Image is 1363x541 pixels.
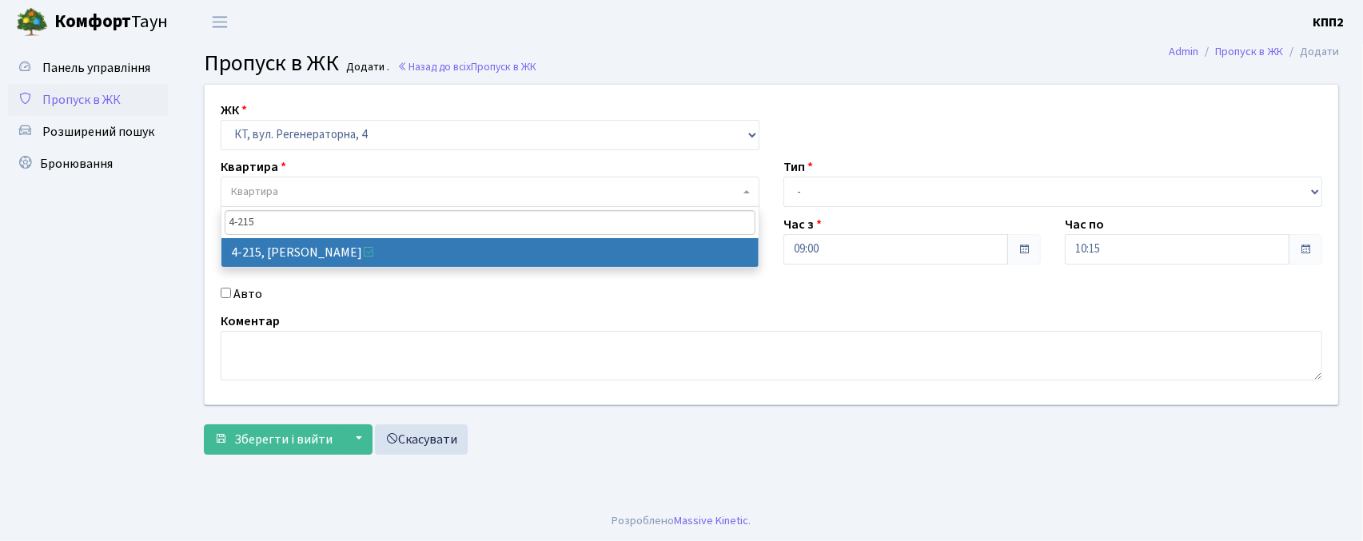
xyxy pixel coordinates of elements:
[42,123,154,141] span: Розширений пошук
[1169,43,1198,60] a: Admin
[375,424,468,455] a: Скасувати
[8,116,168,148] a: Розширений пошук
[204,424,343,455] button: Зберегти і вийти
[1065,215,1104,234] label: Час по
[8,52,168,84] a: Панель управління
[783,215,822,234] label: Час з
[40,155,113,173] span: Бронювання
[234,431,333,448] span: Зберегти і вийти
[42,91,121,109] span: Пропуск в ЖК
[8,84,168,116] a: Пропуск в ЖК
[612,512,751,530] div: Розроблено .
[54,9,168,36] span: Таун
[221,157,286,177] label: Квартира
[471,59,536,74] span: Пропуск в ЖК
[221,101,247,120] label: ЖК
[675,512,749,529] a: Massive Kinetic
[1145,35,1363,69] nav: breadcrumb
[1313,13,1344,32] a: КПП2
[233,284,262,304] label: Авто
[204,47,339,79] span: Пропуск в ЖК
[8,148,168,180] a: Бронювання
[42,59,150,77] span: Панель управління
[1283,43,1339,61] li: Додати
[200,9,240,35] button: Переключити навігацію
[16,6,48,38] img: logo.png
[231,184,278,200] span: Квартира
[1313,14,1344,31] b: КПП2
[397,59,536,74] a: Назад до всіхПропуск в ЖК
[221,312,280,331] label: Коментар
[783,157,813,177] label: Тип
[344,61,390,74] small: Додати .
[221,238,759,267] li: 4-215, [PERSON_NAME]
[1215,43,1283,60] a: Пропуск в ЖК
[54,9,131,34] b: Комфорт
